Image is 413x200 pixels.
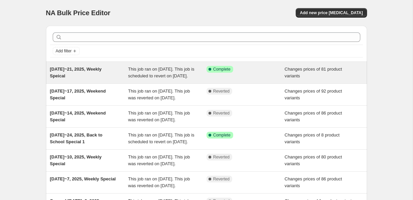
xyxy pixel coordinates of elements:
span: [DATE]~21, 2025, Weekly Speical [50,67,102,78]
span: This job ran on [DATE]. This job is scheduled to revert on [DATE]. [128,132,194,144]
span: [DATE]~17, 2025, Weekend Special [50,89,106,100]
span: This job ran on [DATE]. This job was reverted on [DATE]. [128,89,190,100]
span: NA Bulk Price Editor [46,9,111,17]
span: [DATE]~10, 2025, Weekly Special [50,154,102,166]
span: Reverted [213,154,230,160]
span: Changes prices of 80 product variants [285,154,342,166]
span: Changes prices of 81 product variants [285,67,342,78]
span: Reverted [213,110,230,116]
button: Add filter [53,47,80,55]
span: Changes prices of 86 product variants [285,110,342,122]
span: [DATE]~7, 2025, Weekly Special [50,176,116,181]
span: Complete [213,67,230,72]
span: Reverted [213,176,230,182]
span: Add new price [MEDICAL_DATA] [300,10,363,16]
span: Complete [213,132,230,138]
span: Changes prices of 8 product variants [285,132,340,144]
span: Changes prices of 86 product variants [285,176,342,188]
span: This job ran on [DATE]. This job was reverted on [DATE]. [128,176,190,188]
span: This job ran on [DATE]. This job was reverted on [DATE]. [128,154,190,166]
span: [DATE]~14, 2025, Weekend Special [50,110,106,122]
span: This job ran on [DATE]. This job is scheduled to revert on [DATE]. [128,67,194,78]
span: This job ran on [DATE]. This job was reverted on [DATE]. [128,110,190,122]
span: Reverted [213,89,230,94]
span: Changes prices of 92 product variants [285,89,342,100]
button: Add new price [MEDICAL_DATA] [296,8,367,18]
span: Add filter [56,48,72,54]
span: [DATE]~24, 2025, Back to School Special 1 [50,132,102,144]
